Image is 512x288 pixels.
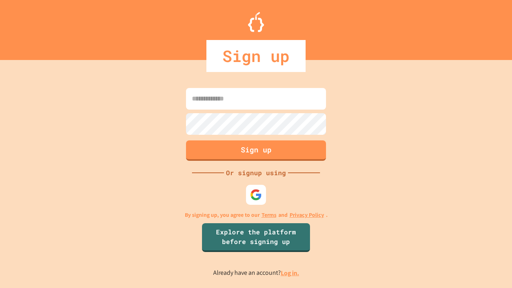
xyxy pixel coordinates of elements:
[281,269,299,277] a: Log in.
[186,140,326,161] button: Sign up
[202,223,310,252] a: Explore the platform before signing up
[224,168,288,178] div: Or signup using
[250,189,262,201] img: google-icon.svg
[206,40,306,72] div: Sign up
[262,211,276,219] a: Terms
[213,268,299,278] p: Already have an account?
[248,12,264,32] img: Logo.svg
[185,211,328,219] p: By signing up, you agree to our and .
[290,211,324,219] a: Privacy Policy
